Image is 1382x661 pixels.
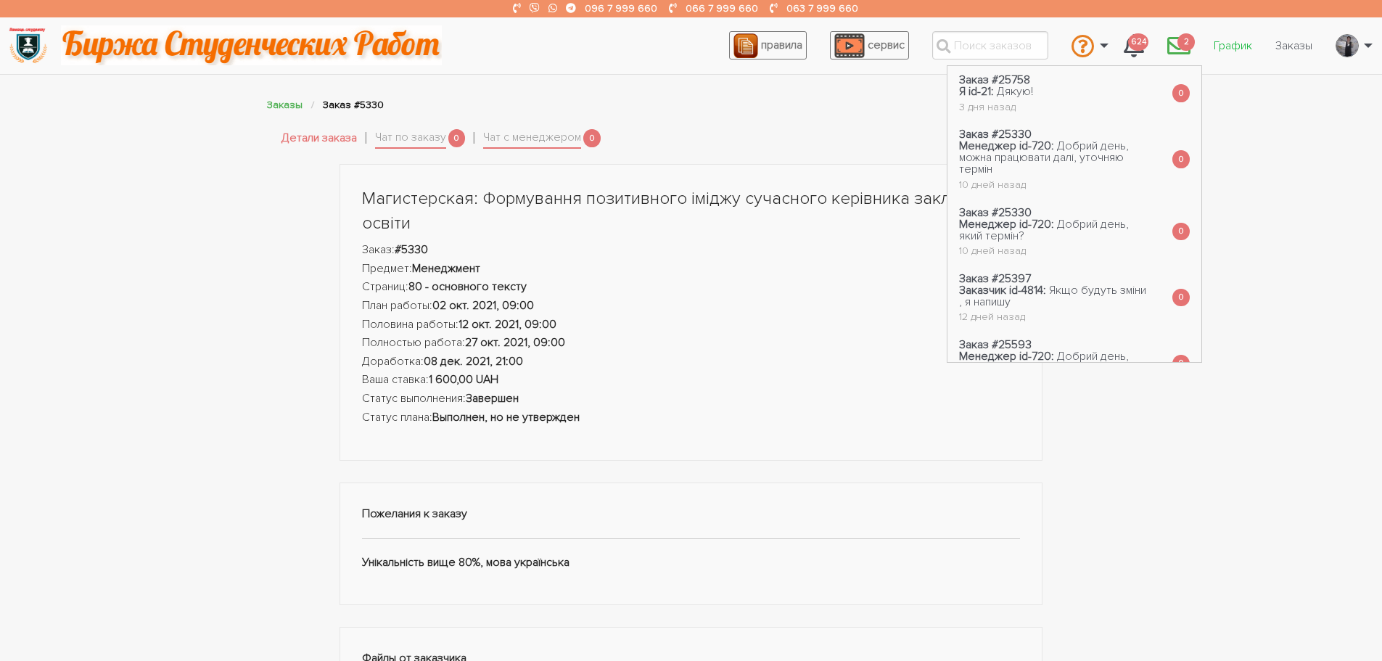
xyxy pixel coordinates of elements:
span: Добрий день, який термін? [959,217,1129,243]
div: Унікальність вище 80%, мова українська [340,483,1043,605]
span: 0 [1172,223,1190,241]
a: Детали заказа [281,129,357,148]
strong: Заказ #25593 [959,337,1032,352]
img: logo-135dea9cf721667cc4ddb0c1795e3ba8b7f362e3d0c04e2cc90b931989920324.png [8,25,48,65]
span: 0 [1172,289,1190,307]
a: Заказ #25758 Я id-21: Дякую! 3 дня назад [947,66,1045,120]
span: Якщо будуть зміни , я напишу [959,283,1146,309]
strong: #5330 [395,242,428,257]
strong: 80 - основного тексту [408,279,527,294]
strong: Заказ #25330 [959,205,1032,220]
span: 2 [1177,33,1195,52]
li: Предмет: [362,260,1021,279]
strong: 12 окт. 2021, 09:00 [458,317,556,332]
h1: Магистерская: Формування позитивного іміджу сучасного керівника закладу освіти [362,186,1021,235]
span: правила [761,38,802,52]
strong: Менеджер id-720: [959,217,1054,231]
div: 10 дней назад [959,246,1149,256]
a: Заказ #25593 Менеджер id-720: Добрий день, дякую [947,331,1161,397]
a: Чат по заказу [375,128,446,149]
a: Заказы [1264,32,1324,59]
li: Статус плана: [362,408,1021,427]
div: 10 дней назад [959,180,1149,190]
a: 063 7 999 660 [786,2,858,15]
strong: 08 дек. 2021, 21:00 [424,354,523,369]
a: График [1202,32,1264,59]
span: 624 [1128,33,1148,52]
li: Половина работы: [362,316,1021,334]
li: Заказ: [362,241,1021,260]
a: 2 [1156,26,1202,65]
div: 3 дня назад [959,102,1033,112]
strong: 02 окт. 2021, 09:00 [432,298,534,313]
strong: Заказчик id-4814: [959,283,1046,297]
li: Заказ #5330 [323,97,384,113]
a: сервис [830,31,909,59]
strong: Я id-21: [959,84,994,99]
a: 624 [1112,26,1156,65]
img: play_icon-49f7f135c9dc9a03216cfdbccbe1e3994649169d890fb554cedf0eac35a01ba8.png [834,33,865,58]
input: Поиск заказов [932,31,1048,59]
strong: Заказ #25397 [959,271,1031,286]
a: 066 7 999 660 [686,2,758,15]
strong: 1 600,00 UAH [429,372,498,387]
strong: Менеджер id-720: [959,349,1054,364]
li: Страниц: [362,278,1021,297]
span: Дякую! [997,84,1033,99]
strong: Заказ #25330 [959,127,1032,141]
strong: Завершен [466,391,519,406]
img: 20171208_160937.jpg [1336,34,1358,57]
span: Добрий день, дякую [959,349,1129,375]
a: Заказ #25330 Менеджер id-720: Добрий день, можна працювати далі, уточняю термін 10 дней назад [947,120,1161,198]
strong: Пожелания к заказу [362,506,467,521]
a: 096 7 999 660 [585,2,657,15]
span: Добрий день, можна працювати далі, уточняю термін [959,139,1129,176]
li: Доработка: [362,353,1021,371]
a: Заказ #25397 Заказчик id-4814: Якщо будуть зміни , я напишу 12 дней назад [947,264,1161,330]
span: 0 [1172,84,1190,102]
span: 0 [1172,150,1190,168]
li: Статус выполнения: [362,390,1021,408]
strong: Менеджмент [412,261,480,276]
li: Полностью работа: [362,334,1021,353]
img: agreement_icon-feca34a61ba7f3d1581b08bc946b2ec1ccb426f67415f344566775c155b7f62c.png [733,33,758,58]
li: План работы: [362,297,1021,316]
strong: Заказ #25758 [959,73,1030,87]
span: 0 [583,129,601,147]
strong: Выполнен, но не утвержден [432,410,580,424]
img: motto-2ce64da2796df845c65ce8f9480b9c9d679903764b3ca6da4b6de107518df0fe.gif [61,25,442,65]
a: Заказы [267,99,303,111]
span: 0 [1172,355,1190,373]
a: Заказ #25330 Менеджер id-720: Добрий день, який термін? 10 дней назад [947,198,1161,264]
strong: Менеджер id-720: [959,139,1054,153]
span: 0 [448,129,466,147]
a: правила [729,31,807,59]
li: Ваша ставка: [362,371,1021,390]
strong: 27 окт. 2021, 09:00 [465,335,565,350]
div: 12 дней назад [959,312,1149,322]
span: сервис [868,38,905,52]
a: Чат с менеджером [483,128,581,149]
